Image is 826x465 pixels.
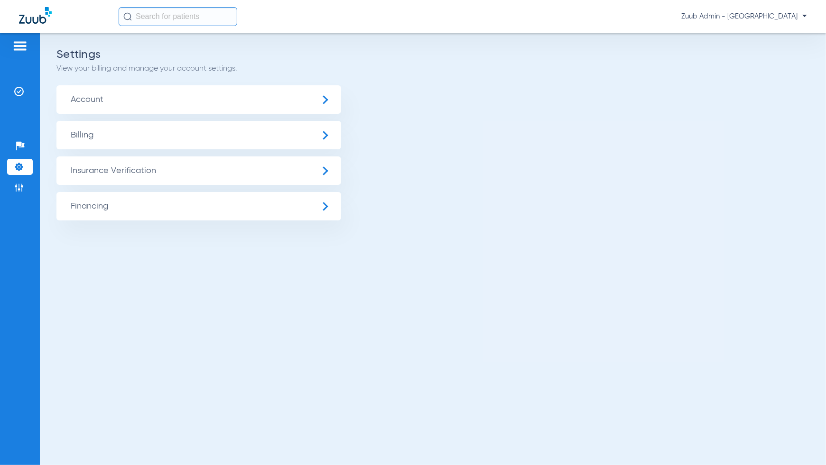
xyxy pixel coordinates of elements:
span: Financing [56,192,341,220]
span: Zuub Admin - [GEOGRAPHIC_DATA] [681,12,807,21]
span: Account [56,85,341,114]
iframe: Chat Widget [779,419,826,465]
input: Search for patients [119,7,237,26]
img: Search Icon [123,12,132,21]
img: Zuub Logo [19,7,52,24]
span: Insurance Verification [56,156,341,185]
img: hamburger-icon [12,40,28,52]
h2: Settings [56,50,809,59]
p: View your billing and manage your account settings. [56,64,809,73]
span: Billing [56,121,341,149]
